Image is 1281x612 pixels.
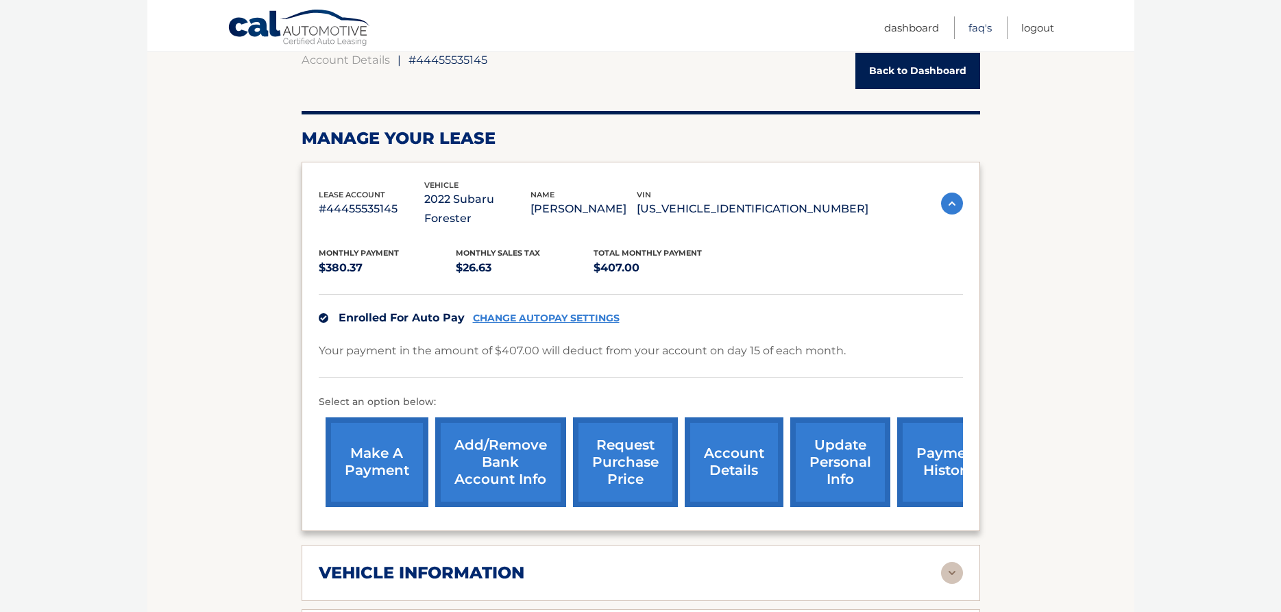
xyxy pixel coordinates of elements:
[424,190,530,228] p: 2022 Subaru Forester
[339,311,465,324] span: Enrolled For Auto Pay
[228,9,371,49] a: Cal Automotive
[968,16,992,39] a: FAQ's
[941,562,963,584] img: accordion-rest.svg
[530,190,554,199] span: name
[302,53,390,66] a: Account Details
[408,53,487,66] span: #44455535145
[456,248,540,258] span: Monthly sales Tax
[897,417,1000,507] a: payment history
[637,199,868,219] p: [US_VEHICLE_IDENTIFICATION_NUMBER]
[637,190,651,199] span: vin
[319,341,846,360] p: Your payment in the amount of $407.00 will deduct from your account on day 15 of each month.
[319,190,385,199] span: lease account
[398,53,401,66] span: |
[685,417,783,507] a: account details
[424,180,459,190] span: vehicle
[473,313,620,324] a: CHANGE AUTOPAY SETTINGS
[319,258,456,278] p: $380.37
[594,248,702,258] span: Total Monthly Payment
[855,53,980,89] a: Back to Dashboard
[594,258,731,278] p: $407.00
[1021,16,1054,39] a: Logout
[319,563,524,583] h2: vehicle information
[941,193,963,215] img: accordion-active.svg
[319,199,425,219] p: #44455535145
[573,417,678,507] a: request purchase price
[302,128,980,149] h2: Manage Your Lease
[884,16,939,39] a: Dashboard
[326,417,428,507] a: make a payment
[319,394,963,411] p: Select an option below:
[319,248,399,258] span: Monthly Payment
[790,417,890,507] a: update personal info
[435,417,566,507] a: Add/Remove bank account info
[530,199,637,219] p: [PERSON_NAME]
[456,258,594,278] p: $26.63
[319,313,328,323] img: check.svg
